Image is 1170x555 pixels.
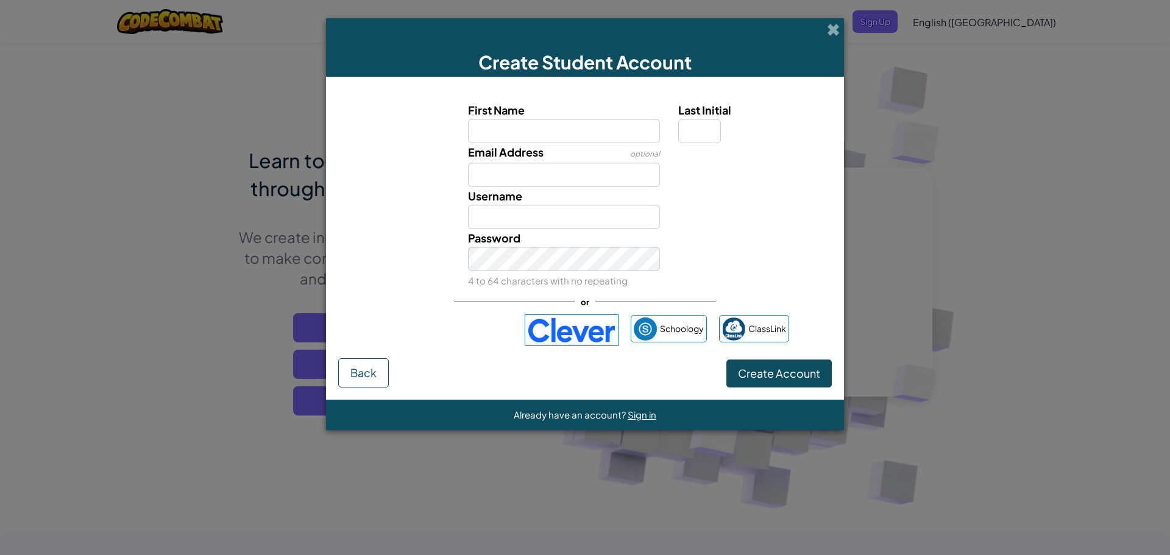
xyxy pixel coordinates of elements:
[575,293,595,311] span: or
[468,103,525,117] span: First Name
[468,231,520,245] span: Password
[726,359,832,387] button: Create Account
[375,317,519,344] iframe: Sign in with Google Button
[468,275,628,286] small: 4 to 64 characters with no repeating
[350,366,377,380] span: Back
[722,317,745,341] img: classlink-logo-small.png
[630,149,660,158] span: optional
[634,317,657,341] img: schoology.png
[525,314,619,346] img: clever-logo-blue.png
[678,103,731,117] span: Last Initial
[748,320,786,338] span: ClassLink
[478,51,692,74] span: Create Student Account
[628,409,656,420] a: Sign in
[468,189,522,203] span: Username
[660,320,704,338] span: Schoology
[468,145,544,159] span: Email Address
[338,358,389,387] button: Back
[514,409,628,420] span: Already have an account?
[738,366,820,380] span: Create Account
